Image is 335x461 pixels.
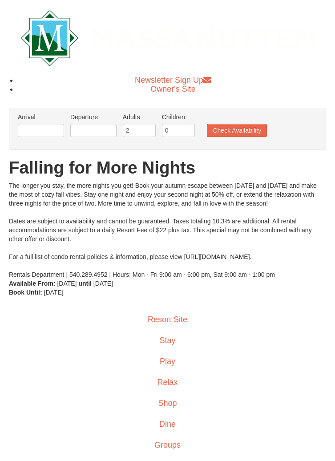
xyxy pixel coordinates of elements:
div: The longer you stay, the more nights you get! Book your autumn escape between [DATE] and [DATE] a... [9,181,326,279]
a: Massanutten Resort [21,28,315,45]
button: Check Availability [207,124,267,137]
strong: Book Until: [9,289,42,296]
strong: Available From: [9,280,56,287]
span: [DATE] [57,280,77,287]
label: Arrival [18,113,64,121]
span: [DATE] [44,289,64,296]
a: Owner's Site [150,85,195,93]
img: Massanutten Resort Logo [21,10,315,66]
span: [DATE] [93,280,113,287]
label: Departure [70,113,117,121]
label: Children [162,113,195,121]
h1: Falling for More Nights [9,159,326,177]
strong: until [78,280,92,287]
span: Newsletter Sign Up [135,76,203,85]
label: Adults [123,113,156,121]
a: Newsletter Sign Up [135,76,211,85]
